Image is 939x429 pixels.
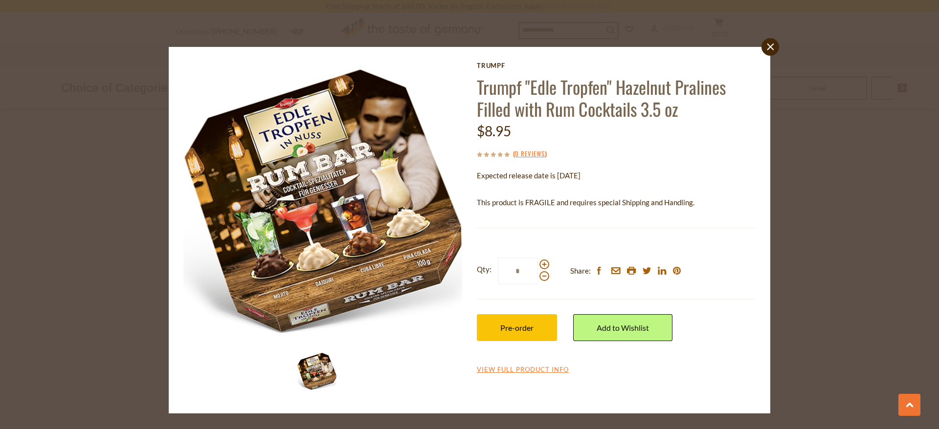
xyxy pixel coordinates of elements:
span: $8.95 [477,123,511,139]
p: This product is FRAGILE and requires special Shipping and Handling. [477,196,756,209]
span: Share: [570,265,591,277]
a: 0 Reviews [515,149,545,159]
img: Trumpf "Edle Tropfen" Hazelnut Pralines Filled with Rum Cocktails 3.5 oz [297,352,336,391]
input: Qty: [498,257,538,284]
li: We will ship this product in heat-protective, cushioned packaging and ice during warm weather mon... [486,216,756,228]
p: Expected release date is [DATE] [477,170,756,182]
a: View Full Product Info [477,365,569,374]
a: Trumpf "Edle Tropfen" Hazelnut Pralines Filled with Rum Cocktails 3.5 oz [477,74,726,122]
span: ( ) [513,149,547,158]
a: Trumpf [477,62,756,69]
button: Pre-order [477,314,557,341]
a: Add to Wishlist [573,314,672,341]
img: Trumpf "Edle Tropfen" Hazelnut Pralines Filled with Rum Cocktails 3.5 oz [183,62,463,341]
strong: Qty: [477,263,492,276]
span: Pre-order [500,323,534,332]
